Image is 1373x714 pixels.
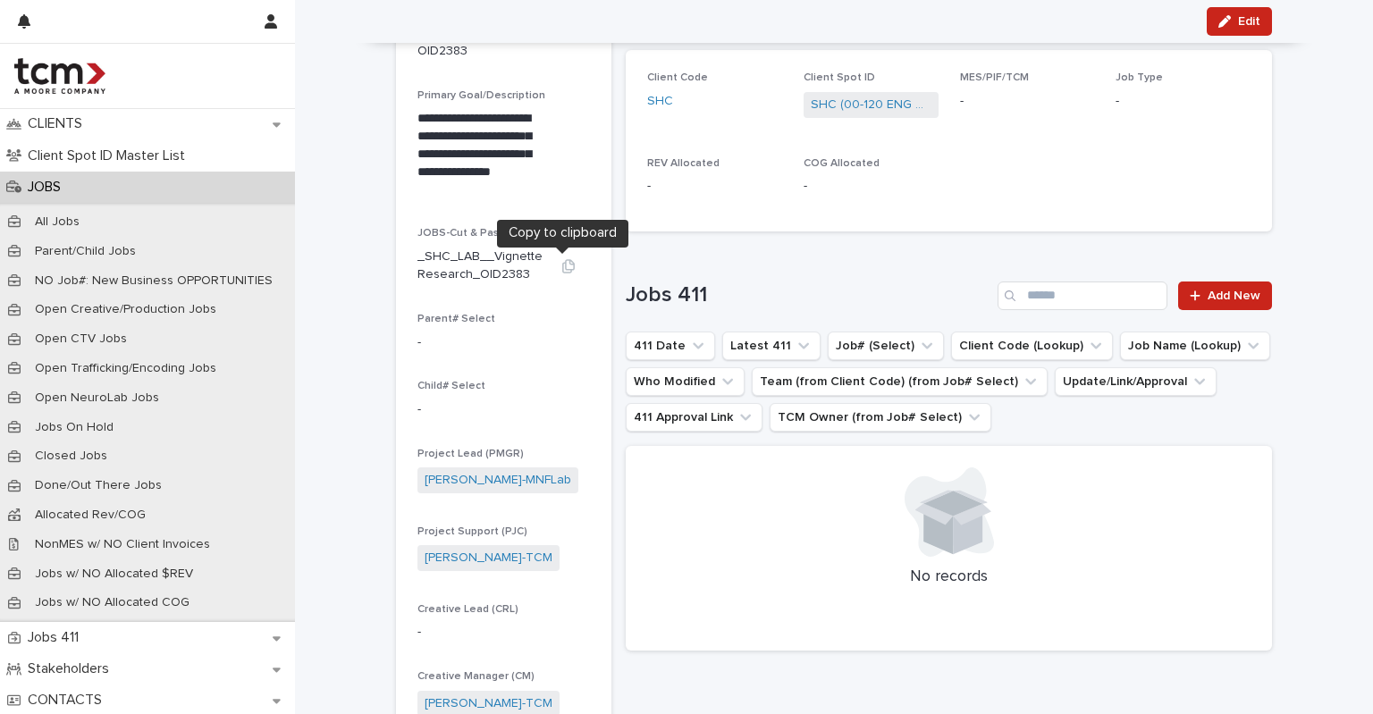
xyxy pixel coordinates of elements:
p: No records [647,567,1251,587]
p: Open NeuroLab Jobs [21,391,173,406]
span: COG Allocated [804,158,880,169]
button: Client Code (Lookup) [951,332,1113,360]
span: Edit [1238,15,1260,28]
p: - [1116,92,1251,111]
button: Update/Link/Approval [1055,367,1217,396]
span: Parent# Select [417,314,495,324]
span: Project Support (PJC) [417,526,527,537]
img: 4hMmSqQkux38exxPVZHQ [14,58,105,94]
button: TCM Owner (from Job# Select) [770,403,991,432]
span: Client Spot ID [804,72,875,83]
span: Creative Lead (CRL) [417,604,518,615]
h1: Jobs 411 [626,282,990,308]
span: Primary Goal/Description [417,90,545,101]
p: Parent/Child Jobs [21,244,150,259]
p: Jobs On Hold [21,420,128,435]
input: Search [998,281,1167,310]
a: SHC (00-120 ENG Spots) [811,96,931,114]
p: Jobs w/ NO Allocated COG [21,595,204,610]
button: Job Name (Lookup) [1120,332,1270,360]
span: REV Allocated [647,158,720,169]
p: Closed Jobs [21,449,122,464]
a: [PERSON_NAME]-TCM [425,549,552,567]
a: [PERSON_NAME]-TCM [425,694,552,713]
button: 411 Approval Link [626,403,762,432]
p: NonMES w/ NO Client Invoices [21,537,224,552]
button: Latest 411 [722,332,821,360]
p: Open CTV Jobs [21,332,141,347]
button: Team (from Client Code) (from Job# Select) [752,367,1048,396]
button: 411 Date [626,332,715,360]
span: Creative Manager (CM) [417,671,535,682]
button: Edit [1207,7,1272,36]
p: - [647,177,782,196]
button: Who Modified [626,367,745,396]
p: All Jobs [21,214,94,230]
span: JOBS-Cut & Paste (Job by #) [417,228,562,239]
span: Client Code [647,72,708,83]
p: - [960,92,1095,111]
p: NO Job#: New Business OPPORTUNITIES [21,273,287,289]
a: SHC [647,92,673,111]
p: Done/Out There Jobs [21,478,176,493]
p: Jobs w/ NO Allocated $REV [21,567,207,582]
span: Job Type [1116,72,1163,83]
span: Add New [1208,290,1260,302]
p: Open Trafficking/Encoding Jobs [21,361,231,376]
p: Client Spot ID Master List [21,147,199,164]
p: CLIENTS [21,115,97,132]
p: JOBS [21,179,75,196]
span: Child# Select [417,381,485,391]
a: [PERSON_NAME]-MNFLab [425,471,571,490]
p: CONTACTS [21,692,116,709]
p: Open Creative/Production Jobs [21,302,231,317]
p: OID2383 [417,42,467,61]
p: - [417,400,590,419]
p: - [417,623,590,642]
p: - [417,333,590,352]
button: Job# (Select) [828,332,944,360]
p: Allocated Rev/COG [21,508,160,523]
p: _SHC_LAB__Vignette Research_OID2383 [417,248,547,285]
span: Project Lead (PMGR) [417,449,524,459]
a: Add New [1178,281,1272,310]
p: Stakeholders [21,660,123,677]
p: - [804,177,939,196]
p: Jobs 411 [21,629,93,646]
span: MES/PIF/TCM [960,72,1029,83]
